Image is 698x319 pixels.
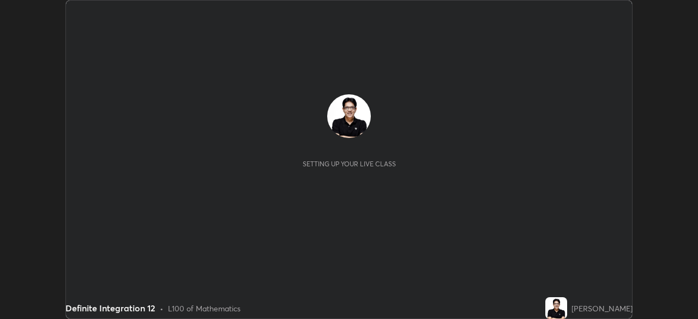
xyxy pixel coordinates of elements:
[303,160,396,168] div: Setting up your live class
[65,302,155,315] div: Definite Integration 12
[571,303,633,314] div: [PERSON_NAME]
[545,297,567,319] img: 6d797e2ea09447509fc7688242447a06.jpg
[327,94,371,138] img: 6d797e2ea09447509fc7688242447a06.jpg
[160,303,164,314] div: •
[168,303,240,314] div: L100 of Mathematics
